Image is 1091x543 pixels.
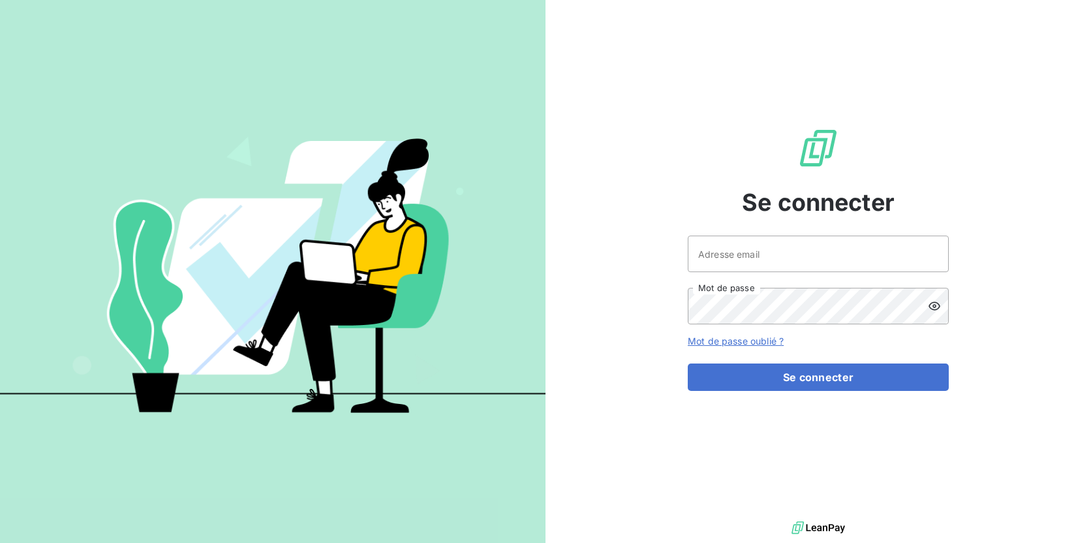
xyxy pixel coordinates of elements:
[688,236,949,272] input: placeholder
[688,335,784,347] a: Mot de passe oublié ?
[791,518,845,538] img: logo
[742,185,895,220] span: Se connecter
[688,364,949,391] button: Se connecter
[797,127,839,169] img: Logo LeanPay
